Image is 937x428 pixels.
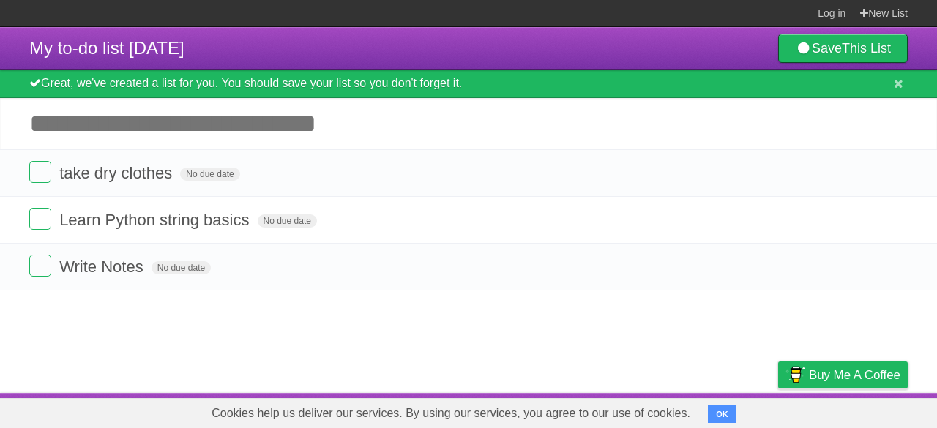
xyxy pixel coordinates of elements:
label: Done [29,161,51,183]
img: Buy me a coffee [785,362,805,387]
span: take dry clothes [59,164,176,182]
span: Cookies help us deliver our services. By using our services, you agree to our use of cookies. [197,399,705,428]
span: My to-do list [DATE] [29,38,184,58]
span: Buy me a coffee [809,362,900,388]
label: Done [29,255,51,277]
a: Terms [709,397,742,424]
span: No due date [152,261,211,274]
a: About [583,397,614,424]
a: Buy me a coffee [778,361,908,388]
b: This List [842,41,891,56]
span: No due date [180,168,239,181]
a: SaveThis List [778,34,908,63]
span: Learn Python string basics [59,211,253,229]
a: Suggest a feature [815,397,908,424]
a: Developers [632,397,691,424]
span: No due date [258,214,317,228]
button: OK [708,405,736,423]
a: Privacy [759,397,797,424]
span: Write Notes [59,258,147,276]
label: Done [29,208,51,230]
